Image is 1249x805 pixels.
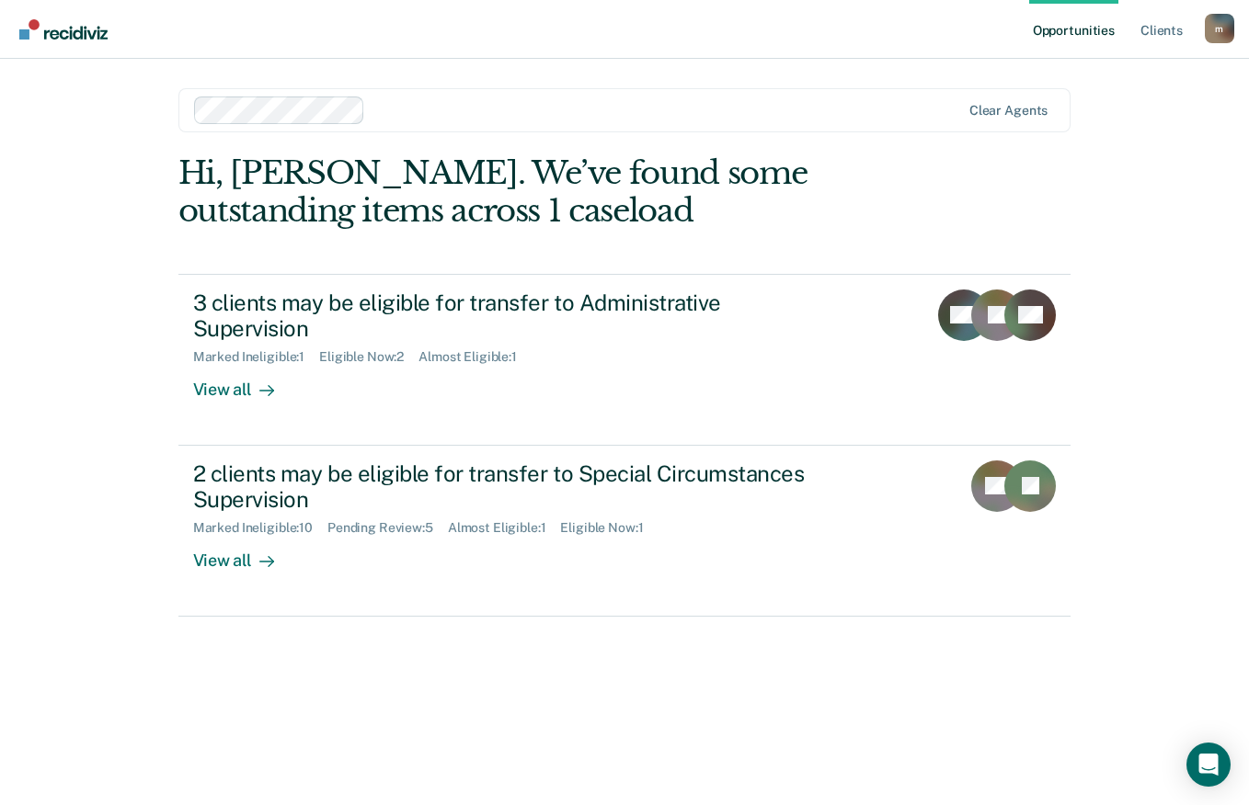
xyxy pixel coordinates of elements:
button: Profile dropdown button [1205,14,1234,43]
div: Eligible Now : 1 [560,520,658,536]
div: Open Intercom Messenger [1186,743,1231,787]
div: Pending Review : 5 [327,520,448,536]
div: View all [193,536,296,572]
a: 3 clients may be eligible for transfer to Administrative SupervisionMarked Ineligible:1Eligible N... [178,274,1071,446]
div: Marked Ineligible : 10 [193,520,327,536]
div: View all [193,365,296,401]
div: Clear agents [969,103,1048,119]
div: Eligible Now : 2 [319,349,418,365]
a: 2 clients may be eligible for transfer to Special Circumstances SupervisionMarked Ineligible:10Pe... [178,446,1071,617]
div: Almost Eligible : 1 [448,520,561,536]
div: 2 clients may be eligible for transfer to Special Circumstances Supervision [193,460,839,514]
div: Hi, [PERSON_NAME]. We’ve found some outstanding items across 1 caseload [178,154,892,230]
div: 3 clients may be eligible for transfer to Administrative Supervision [193,289,839,343]
img: Recidiviz [19,19,108,40]
div: m [1205,14,1234,43]
div: Almost Eligible : 1 [418,349,532,365]
div: Marked Ineligible : 1 [193,349,319,365]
